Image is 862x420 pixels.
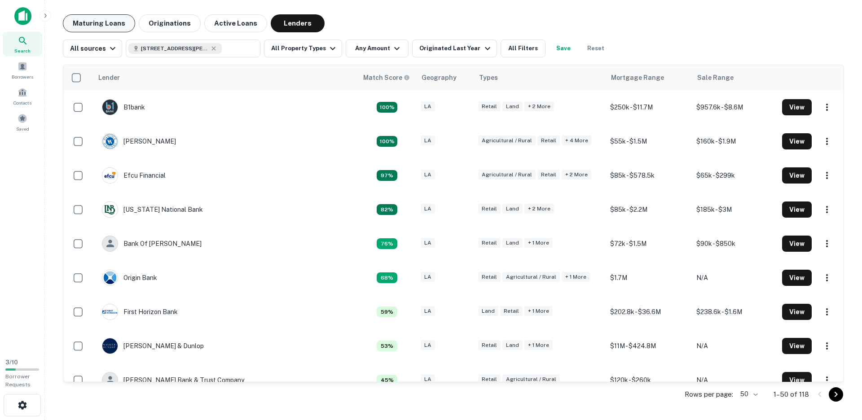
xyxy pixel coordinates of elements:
[102,167,166,184] div: Efcu Financial
[102,133,176,149] div: [PERSON_NAME]
[692,295,778,329] td: $238.6k - $1.6M
[478,374,501,385] div: Retail
[421,374,435,385] div: LA
[581,39,610,57] button: Reset
[363,73,408,83] h6: Match Score
[63,14,135,32] button: Maturing Loans
[692,124,778,158] td: $160k - $1.9M
[98,72,120,83] div: Lender
[829,387,843,402] button: Go to next page
[102,99,145,115] div: B1bank
[524,306,553,316] div: + 1 more
[606,192,691,227] td: $85k - $2.2M
[412,39,497,57] button: Originated Last Year
[377,272,397,283] div: Capitalize uses an advanced AI algorithm to match your search with the best lender. The match sco...
[606,261,691,295] td: $1.7M
[606,329,691,363] td: $11M - $424.8M
[524,204,554,214] div: + 2 more
[606,90,691,124] td: $250k - $11.7M
[478,204,501,214] div: Retail
[524,238,553,248] div: + 1 more
[606,124,691,158] td: $55k - $1.5M
[606,65,691,90] th: Mortgage Range
[692,90,778,124] td: $957.6k - $8.6M
[204,14,267,32] button: Active Loans
[502,204,523,214] div: Land
[606,295,691,329] td: $202.8k - $36.6M
[3,84,42,108] a: Contacts
[93,65,358,90] th: Lender
[697,72,734,83] div: Sale Range
[102,270,157,286] div: Origin Bank
[782,304,812,320] button: View
[737,388,759,401] div: 50
[782,270,812,286] button: View
[102,372,244,388] div: [PERSON_NAME] Bank & Trust Company
[817,348,862,391] iframe: Chat Widget
[692,329,778,363] td: N/A
[478,101,501,112] div: Retail
[692,227,778,261] td: $90k - $850k
[421,272,435,282] div: LA
[782,201,812,218] button: View
[416,65,474,90] th: Geography
[102,338,204,354] div: [PERSON_NAME] & Dunlop
[14,47,31,54] span: Search
[500,306,523,316] div: Retail
[685,389,733,400] p: Rows per page:
[102,270,118,285] img: picture
[16,125,29,132] span: Saved
[363,73,410,83] div: Capitalize uses an advanced AI algorithm to match your search with the best lender. The match sco...
[782,133,812,149] button: View
[537,170,560,180] div: Retail
[692,363,778,397] td: N/A
[502,272,560,282] div: Agricultural / Rural
[264,39,342,57] button: All Property Types
[377,204,397,215] div: Capitalize uses an advanced AI algorithm to match your search with the best lender. The match sco...
[562,170,591,180] div: + 2 more
[474,65,606,90] th: Types
[102,168,118,183] img: picture
[102,304,118,319] img: picture
[377,170,397,181] div: Capitalize uses an advanced AI algorithm to match your search with the best lender. The match sco...
[377,238,397,249] div: Capitalize uses an advanced AI algorithm to match your search with the best lender. The match sco...
[63,39,122,57] button: All sources
[102,304,178,320] div: First Horizon Bank
[14,7,31,25] img: capitalize-icon.png
[346,39,409,57] button: Any Amount
[562,272,590,282] div: + 1 more
[102,236,202,252] div: Bank Of [PERSON_NAME]
[139,14,201,32] button: Originations
[782,236,812,252] button: View
[358,65,416,90] th: Capitalize uses an advanced AI algorithm to match your search with the best lender. The match sco...
[478,272,501,282] div: Retail
[606,158,691,192] td: $85k - $578.5k
[611,72,664,83] div: Mortgage Range
[12,73,33,80] span: Borrowers
[421,101,435,112] div: LA
[421,204,435,214] div: LA
[478,238,501,248] div: Retail
[502,374,560,385] div: Agricultural / Rural
[479,72,498,83] div: Types
[782,167,812,184] button: View
[774,389,809,400] p: 1–50 of 118
[692,192,778,227] td: $185k - $3M
[692,158,778,192] td: $65k - $299k
[502,238,523,248] div: Land
[421,170,435,180] div: LA
[3,32,42,56] a: Search
[377,341,397,351] div: Capitalize uses an advanced AI algorithm to match your search with the best lender. The match sco...
[419,43,493,54] div: Originated Last Year
[421,306,435,316] div: LA
[377,136,397,147] div: Capitalize uses an advanced AI algorithm to match your search with the best lender. The match sco...
[478,170,536,180] div: Agricultural / Rural
[70,43,118,54] div: All sources
[3,110,42,134] a: Saved
[562,136,592,146] div: + 4 more
[606,363,691,397] td: $120k - $260k
[377,306,397,317] div: Capitalize uses an advanced AI algorithm to match your search with the best lender. The match sco...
